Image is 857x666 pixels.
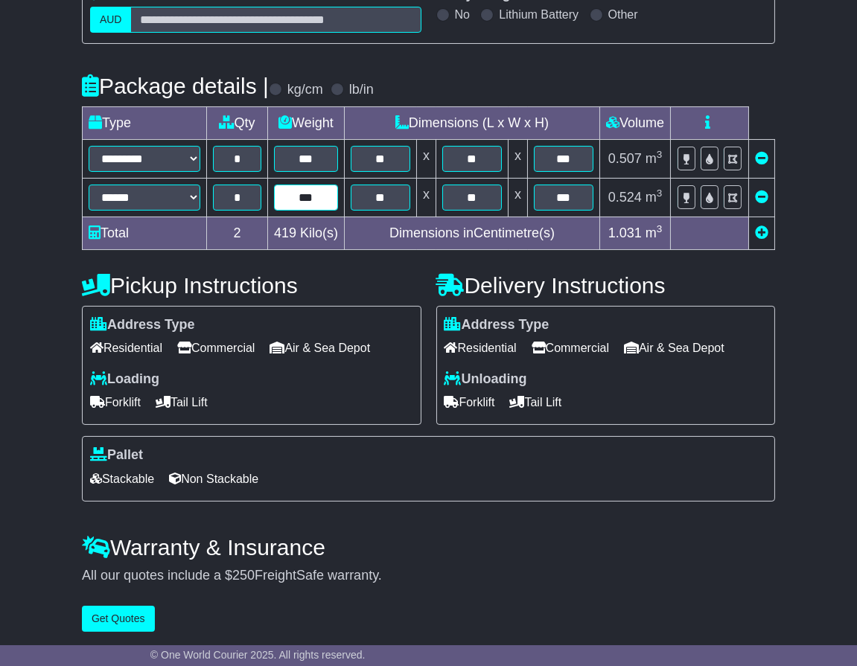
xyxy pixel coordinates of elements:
[90,371,159,388] label: Loading
[657,188,663,199] sup: 3
[436,273,776,298] h4: Delivery Instructions
[417,178,436,217] td: x
[232,568,255,583] span: 250
[755,190,768,205] a: Remove this item
[287,82,323,98] label: kg/cm
[82,106,206,139] td: Type
[445,317,549,333] label: Address Type
[755,151,768,166] a: Remove this item
[755,225,768,240] a: Add new item
[646,225,663,240] span: m
[532,336,609,359] span: Commercial
[82,217,206,249] td: Total
[82,568,775,584] div: All our quotes include a $ FreightSafe warranty.
[608,7,638,22] label: Other
[82,74,269,98] h4: Package details |
[345,217,600,249] td: Dimensions in Centimetre(s)
[156,391,208,414] span: Tail Lift
[445,336,517,359] span: Residential
[206,217,267,249] td: 2
[499,7,579,22] label: Lithium Battery
[274,225,296,240] span: 419
[608,225,642,240] span: 1.031
[150,649,366,661] span: © One World Courier 2025. All rights reserved.
[270,336,370,359] span: Air & Sea Depot
[349,82,374,98] label: lb/in
[646,151,663,166] span: m
[624,336,724,359] span: Air & Sea Depot
[82,606,155,632] button: Get Quotes
[177,336,255,359] span: Commercial
[455,7,470,22] label: No
[90,317,195,333] label: Address Type
[90,467,154,490] span: Stackable
[82,273,421,298] h4: Pickup Instructions
[608,190,642,205] span: 0.524
[509,139,528,178] td: x
[267,106,344,139] td: Weight
[90,391,141,414] span: Forklift
[510,391,562,414] span: Tail Lift
[608,151,642,166] span: 0.507
[169,467,258,490] span: Non Stackable
[646,190,663,205] span: m
[445,371,527,388] label: Unloading
[657,223,663,234] sup: 3
[267,217,344,249] td: Kilo(s)
[90,447,143,464] label: Pallet
[417,139,436,178] td: x
[206,106,267,139] td: Qty
[600,106,671,139] td: Volume
[82,535,775,560] h4: Warranty & Insurance
[90,336,162,359] span: Residential
[345,106,600,139] td: Dimensions (L x W x H)
[445,391,495,414] span: Forklift
[657,149,663,160] sup: 3
[509,178,528,217] td: x
[90,7,132,33] label: AUD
